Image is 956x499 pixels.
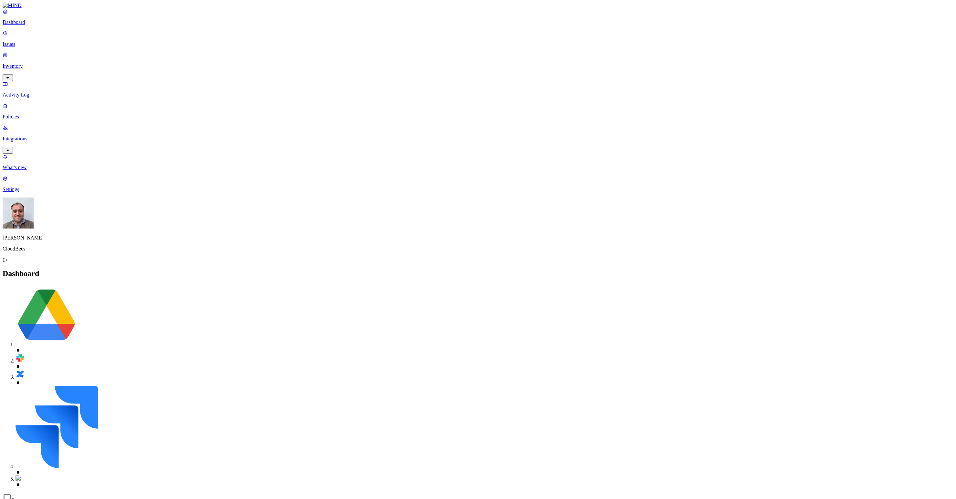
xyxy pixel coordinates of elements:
a: Integrations [3,125,953,153]
p: Settings [3,187,953,192]
img: svg%3e [16,284,78,346]
a: Inventory [3,52,953,80]
p: What's new [3,165,953,170]
img: salesforce-DvIMi8EW.svg [16,475,21,481]
img: Filip Vlasic [3,198,34,229]
a: Issues [3,30,953,47]
p: CloudBees [3,246,953,252]
img: svg%3e [16,370,25,379]
img: svg%3e [16,353,25,362]
a: What's new [3,154,953,170]
a: Settings [3,176,953,192]
p: Activity Log [3,92,953,98]
h2: Dashboard [3,269,953,278]
a: Dashboard [3,8,953,25]
p: Policies [3,114,953,120]
p: Integrations [3,136,953,142]
p: Dashboard [3,19,953,25]
p: Issues [3,41,953,47]
img: MIND [3,3,22,8]
img: svg+xml,%3c [16,386,98,468]
a: MIND [3,3,953,8]
a: Policies [3,103,953,120]
p: [PERSON_NAME] [3,235,953,241]
p: Inventory [3,63,953,69]
a: Activity Log [3,81,953,98]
